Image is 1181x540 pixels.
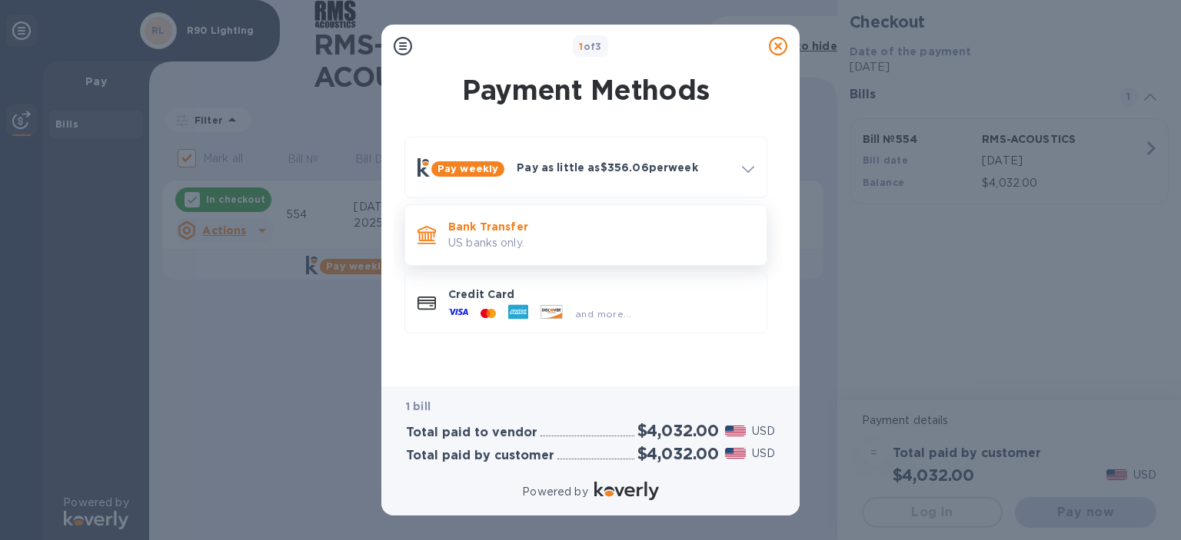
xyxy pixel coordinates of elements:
span: and more... [575,308,631,320]
h2: $4,032.00 [637,421,719,440]
p: Powered by [522,484,587,500]
p: Pay as little as $356.06 per week [517,160,730,175]
img: USD [725,448,746,459]
p: USD [752,446,775,462]
b: 1 bill [406,400,431,412]
p: Bank Transfer [448,219,754,234]
p: Credit Card [448,287,754,302]
b: Pay weekly [437,163,498,174]
h3: Total paid to vendor [406,426,537,440]
h3: Total paid by customer [406,449,554,463]
p: US banks only. [448,235,754,251]
span: 1 [579,41,583,52]
p: USD [752,423,775,439]
h1: Payment Methods [401,74,770,106]
h2: $4,032.00 [637,444,719,463]
img: USD [725,426,746,436]
img: Logo [594,482,659,500]
b: of 3 [579,41,602,52]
